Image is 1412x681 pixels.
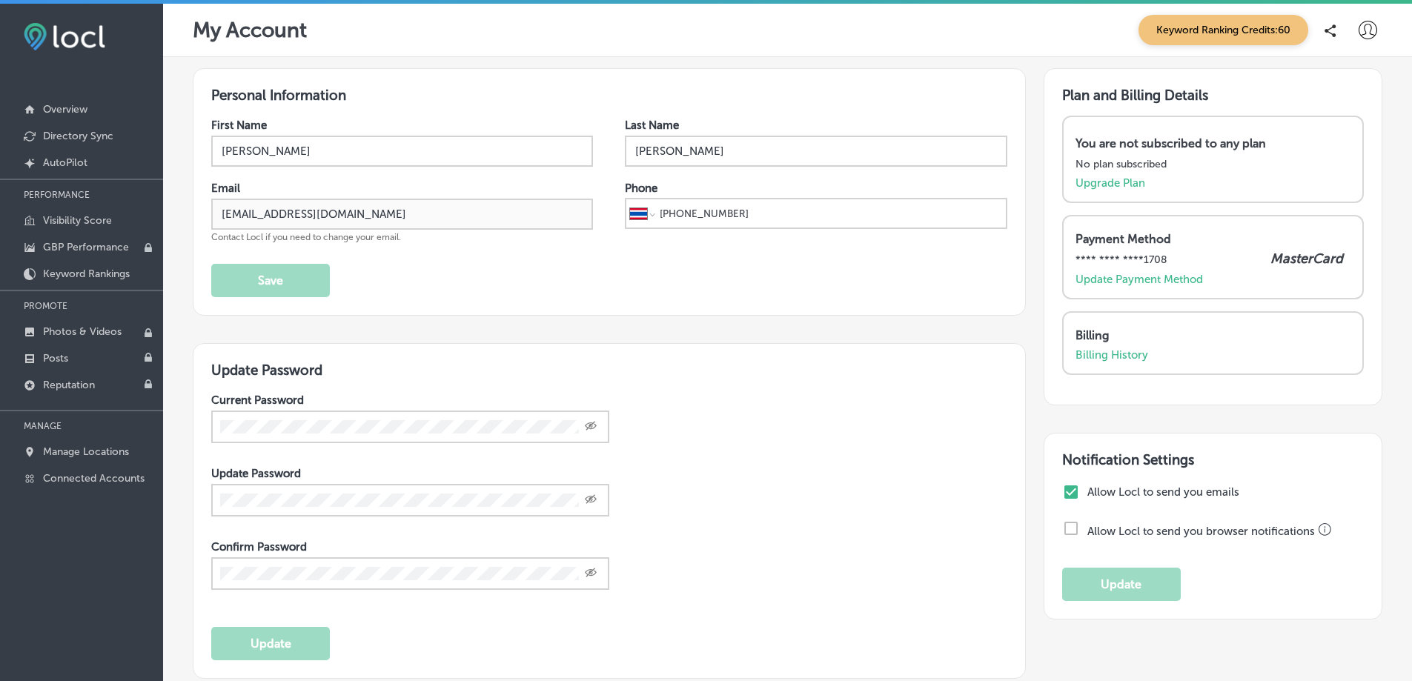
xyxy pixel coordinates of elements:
label: Current Password [211,393,304,407]
label: Confirm Password [211,540,307,554]
label: Email [211,182,240,195]
p: Connected Accounts [43,472,145,485]
label: Phone [625,182,657,195]
span: Contact Locl if you need to change your email. [211,232,401,242]
input: Enter Email [211,199,593,230]
p: GBP Performance [43,241,129,253]
p: Reputation [43,379,95,391]
p: Payment Method [1075,232,1344,246]
button: Please check your browser notification settings if you are not able to adjust this field. [1319,523,1332,537]
p: Overview [43,103,87,116]
p: Keyword Rankings [43,268,130,280]
p: Manage Locations [43,445,129,458]
span: Keyword Ranking Credits: 60 [1138,15,1308,45]
p: Visibility Score [43,214,112,227]
p: Directory Sync [43,130,113,142]
p: MasterCard [1270,250,1343,267]
p: Billing [1075,328,1344,342]
span: Toggle password visibility [585,567,597,580]
h3: Personal Information [211,87,1007,104]
h3: Update Password [211,362,1007,379]
p: You are not subscribed to any plan [1075,136,1266,150]
label: Last Name [625,119,679,132]
p: Photos & Videos [43,325,122,338]
button: Update [211,627,330,660]
h3: Notification Settings [1062,451,1365,468]
input: Enter Last Name [625,136,1007,167]
span: Toggle password visibility [585,420,597,433]
p: AutoPilot [43,156,87,169]
img: fda3e92497d09a02dc62c9cd864e3231.png [24,23,105,50]
input: Phone number [658,199,1002,227]
label: Allow Locl to send you browser notifications [1087,525,1315,538]
label: Allow Locl to send you emails [1087,485,1361,499]
a: Upgrade Plan [1075,176,1145,190]
p: Posts [43,352,68,365]
label: First Name [211,119,267,132]
a: Update Payment Method [1075,273,1203,286]
p: No plan subscribed [1075,158,1167,170]
p: My Account [193,18,307,42]
a: Billing History [1075,348,1148,362]
label: Update Password [211,467,301,480]
button: Save [211,264,330,297]
button: Update [1062,568,1181,601]
span: Toggle password visibility [585,494,597,507]
input: Enter First Name [211,136,593,167]
h3: Plan and Billing Details [1062,87,1365,104]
